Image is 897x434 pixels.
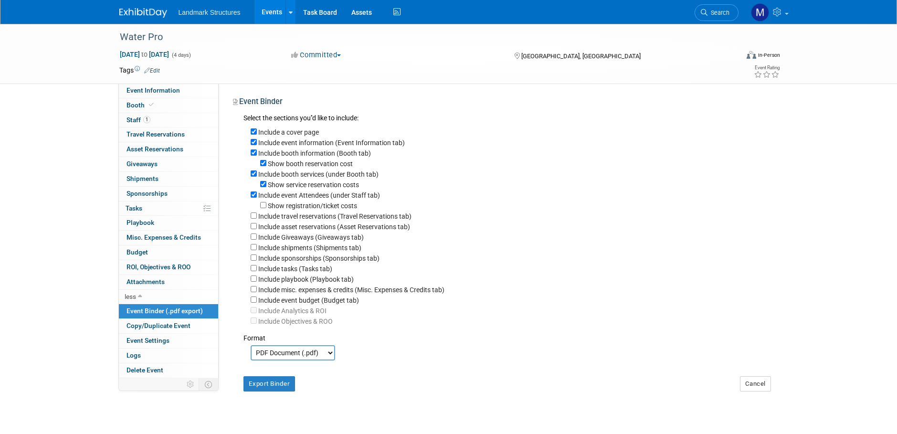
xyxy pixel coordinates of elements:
[119,157,218,171] a: Giveaways
[119,363,218,378] a: Delete Event
[258,139,405,147] label: Include event information (Event Information tab)
[707,9,729,16] span: Search
[521,53,641,60] span: [GEOGRAPHIC_DATA], [GEOGRAPHIC_DATA]
[182,378,199,391] td: Personalize Event Tab Strip
[258,191,380,199] label: Include event Attendees (under Staff tab)
[127,248,148,256] span: Budget
[119,216,218,230] a: Playbook
[119,50,169,59] span: [DATE] [DATE]
[127,233,201,241] span: Misc. Expenses & Credits
[251,318,257,324] input: Your ExhibitDay workspace does not have access to Analytics and ROI.
[243,376,295,392] button: Export Binder
[258,233,364,241] label: Include Giveaways (Giveaways tab)
[127,160,158,168] span: Giveaways
[119,142,218,157] a: Asset Reservations
[258,128,319,136] label: Include a cover page
[140,51,149,58] span: to
[119,304,218,318] a: Event Binder (.pdf export)
[119,98,218,113] a: Booth
[268,160,353,168] label: Show booth reservation cost
[127,116,150,124] span: Staff
[119,334,218,348] a: Event Settings
[747,51,756,59] img: Format-Inperson.png
[127,366,163,374] span: Delete Event
[233,96,771,110] div: Event Binder
[119,127,218,142] a: Travel Reservations
[127,219,154,226] span: Playbook
[119,231,218,245] a: Misc. Expenses & Credits
[127,337,169,344] span: Event Settings
[199,378,218,391] td: Toggle Event Tabs
[119,8,167,18] img: ExhibitDay
[127,307,203,315] span: Event Binder (.pdf export)
[258,170,379,178] label: Include booth services (under Booth tab)
[127,175,158,182] span: Shipments
[126,204,142,212] span: Tasks
[258,275,354,283] label: Include playbook (Playbook tab)
[119,245,218,260] a: Budget
[243,326,771,343] div: Format
[258,149,371,157] label: Include booth information (Booth tab)
[258,244,361,252] label: Include shipments (Shipments tab)
[171,52,191,58] span: (4 days)
[127,86,180,94] span: Event Information
[682,50,781,64] div: Event Format
[119,113,218,127] a: Staff1
[258,307,327,315] label: Your ExhibitDay workspace does not have access to Analytics and ROI.
[268,181,359,189] label: Show service reservation costs
[751,3,769,21] img: Maryann Tijerina
[258,296,359,304] label: Include event budget (Budget tab)
[127,322,190,329] span: Copy/Duplicate Event
[127,101,156,109] span: Booth
[116,29,724,46] div: Water Pro
[119,201,218,216] a: Tasks
[127,190,168,197] span: Sponsorships
[288,50,345,60] button: Committed
[179,9,241,16] span: Landmark Structures
[119,349,218,363] a: Logs
[127,145,183,153] span: Asset Reservations
[119,187,218,201] a: Sponsorships
[144,67,160,74] a: Edit
[127,263,190,271] span: ROI, Objectives & ROO
[754,65,780,70] div: Event Rating
[758,52,780,59] div: In-Person
[125,293,136,300] span: less
[127,351,141,359] span: Logs
[119,290,218,304] a: less
[258,254,380,262] label: Include sponsorships (Sponsorships tab)
[127,130,185,138] span: Travel Reservations
[258,286,444,294] label: Include misc. expenses & credits (Misc. Expenses & Credits tab)
[149,102,154,107] i: Booth reservation complete
[127,278,165,286] span: Attachments
[119,84,218,98] a: Event Information
[740,376,771,392] button: Cancel
[268,202,357,210] label: Show registration/ticket costs
[119,172,218,186] a: Shipments
[258,223,410,231] label: Include asset reservations (Asset Reservations tab)
[119,319,218,333] a: Copy/Duplicate Event
[119,65,160,75] td: Tags
[258,318,333,325] label: Your ExhibitDay workspace does not have access to Analytics and ROI.
[243,113,771,124] div: Select the sections you''d like to include:
[695,4,739,21] a: Search
[251,307,257,313] input: Your ExhibitDay workspace does not have access to Analytics and ROI.
[258,212,412,220] label: Include travel reservations (Travel Reservations tab)
[119,260,218,275] a: ROI, Objectives & ROO
[258,265,332,273] label: Include tasks (Tasks tab)
[119,275,218,289] a: Attachments
[143,116,150,123] span: 1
